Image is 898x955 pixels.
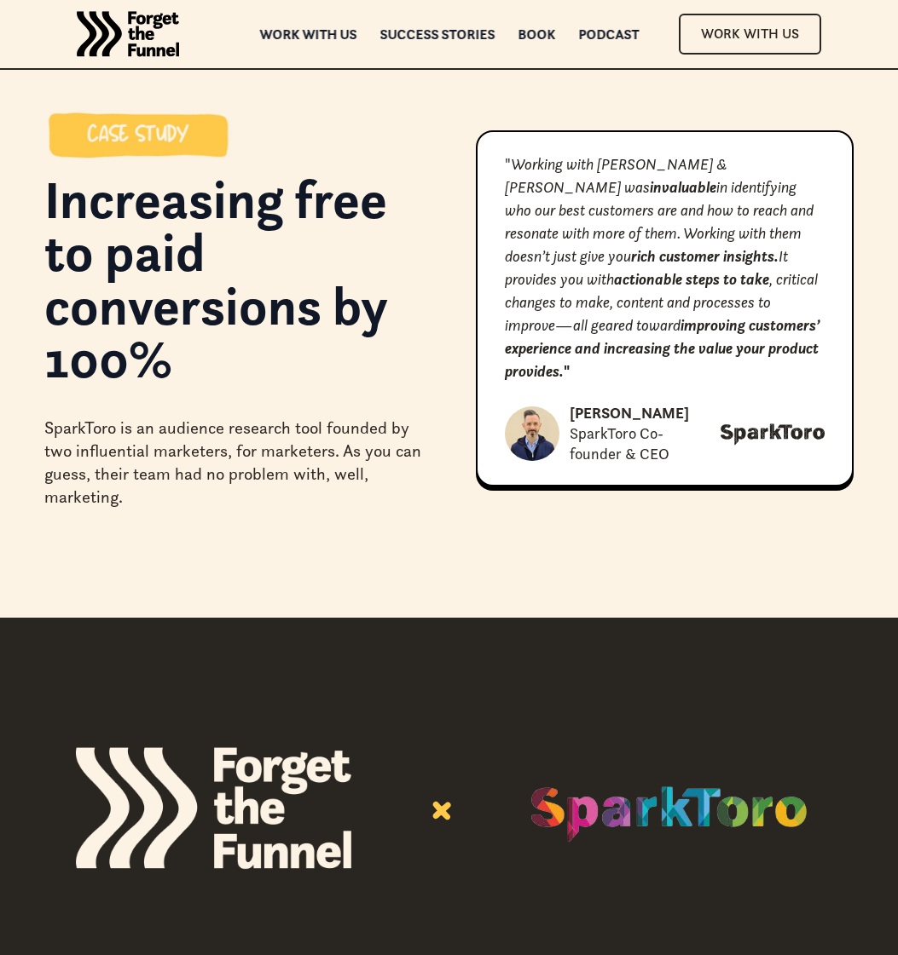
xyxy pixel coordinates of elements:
[679,14,821,54] a: Work With Us
[379,28,495,40] a: Success Stories
[578,28,639,40] a: Podcast
[570,423,693,464] div: SparkToro Co-founder & CEO
[259,28,356,40] a: Work with us
[505,269,818,335] em: , critical changes to make, content and processes to improve—all geared toward
[650,177,716,197] em: invaluable
[518,28,555,40] a: Book
[570,403,689,423] div: [PERSON_NAME]
[44,417,421,509] div: SparkToro is an audience research tool founded by two influential marketers, for marketers. As yo...
[505,154,727,197] em: Working with [PERSON_NAME] & [PERSON_NAME] was
[505,152,825,383] p: "
[505,315,820,381] em: improving customers’ experience and increasing the value your product provides.
[505,315,820,381] strong: "
[631,246,779,266] em: rich customer insights.
[44,173,421,403] h1: Increasing free to paid conversions by 100%
[614,269,769,289] em: actionable steps to take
